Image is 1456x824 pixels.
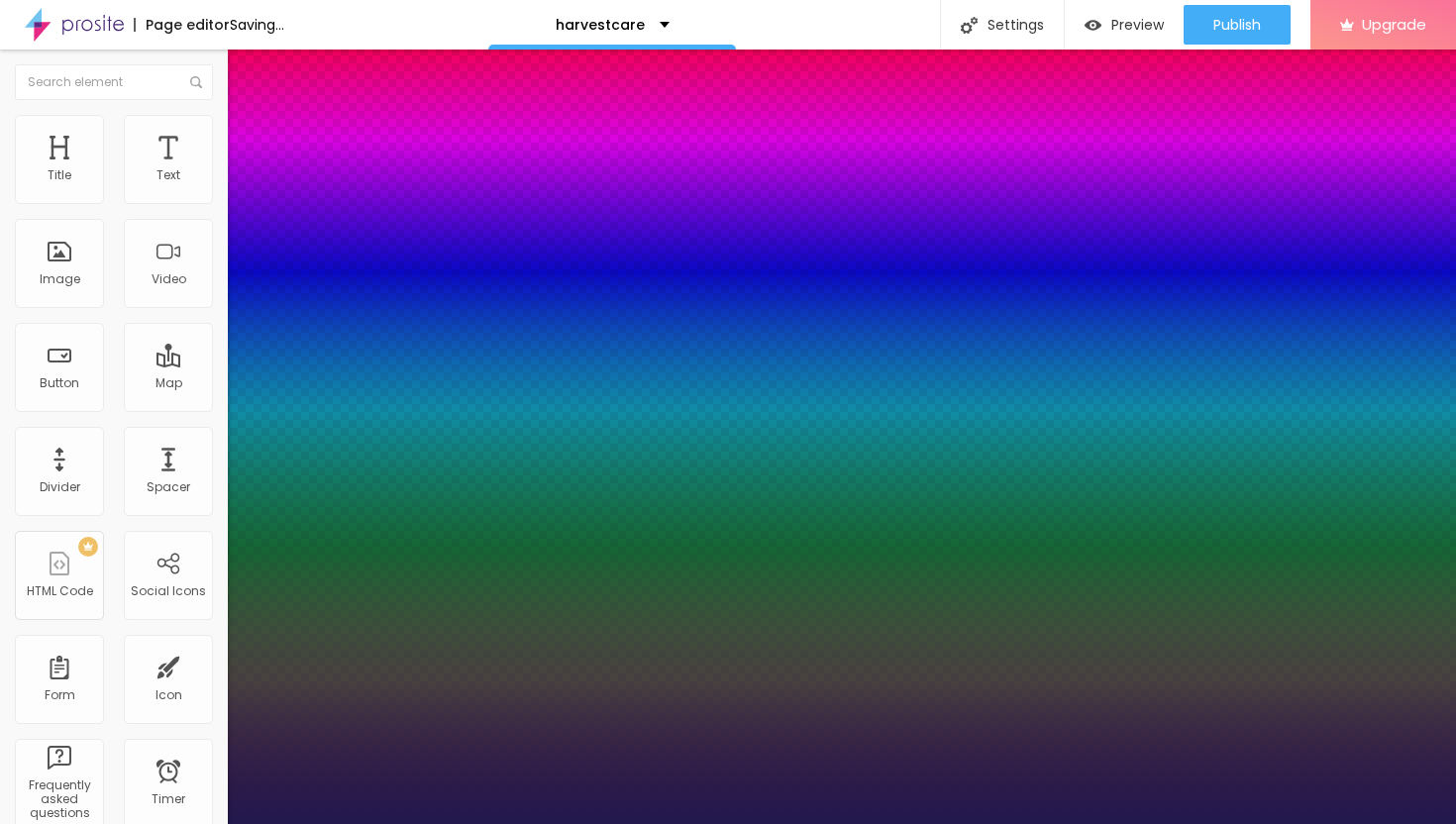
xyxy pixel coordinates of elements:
div: Spacer [147,480,190,494]
input: Search element [15,64,213,100]
button: Publish [1184,5,1291,45]
img: Icone [961,17,978,34]
div: Image [40,272,80,286]
div: Saving... [230,18,284,32]
span: Preview [1111,17,1164,33]
img: Icone [190,76,202,88]
div: Divider [40,480,80,494]
span: Upgrade [1362,16,1426,33]
img: view-1.svg [1085,17,1101,34]
div: Page editor [134,18,230,32]
div: Text [156,168,180,182]
div: Form [45,688,75,702]
div: Social Icons [131,584,206,598]
button: Preview [1065,5,1184,45]
div: Button [40,376,79,390]
span: Publish [1213,17,1261,33]
div: Map [156,376,182,390]
div: Icon [156,688,182,702]
div: Title [48,168,71,182]
p: harvestcare [556,18,645,32]
div: Video [152,272,186,286]
div: Frequently asked questions [20,778,98,821]
div: Timer [152,792,185,806]
div: HTML Code [27,584,93,598]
